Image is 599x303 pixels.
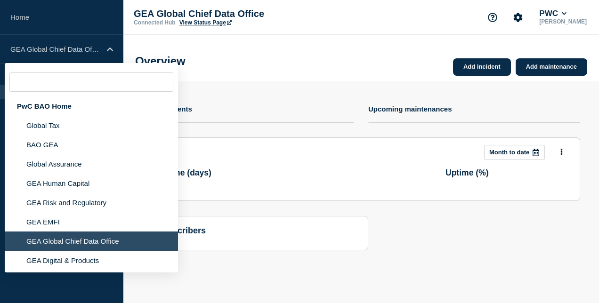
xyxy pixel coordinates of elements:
[134,19,176,26] p: Connected Hub
[135,55,186,68] h1: Overview
[5,251,178,270] li: GEA Digital & Products
[5,135,178,154] li: BAO GEA
[537,9,568,18] button: PWC
[445,168,566,178] h3: Uptime ( % )
[5,193,178,212] li: GEA Risk and Regulatory
[134,8,322,19] p: GEA Global Chief Data Office
[368,105,452,113] h4: Upcoming maintenances
[5,96,178,116] div: PwC BAO Home
[516,58,587,76] a: Add maintenance
[484,145,545,160] button: Month to date
[5,116,178,135] li: Global Tax
[508,8,528,27] button: Account settings
[5,154,178,174] li: Global Assurance
[157,168,277,178] h3: Uptime ( days )
[5,174,178,193] li: GEA Human Capital
[489,149,529,156] p: Month to date
[179,19,232,26] a: View Status Page
[5,212,178,231] li: GEA EMFI
[483,8,502,27] button: Support
[10,45,101,53] p: GEA Global Chief Data Office
[5,231,178,251] li: GEA Global Chief Data Office
[537,18,589,25] p: [PERSON_NAME]
[157,226,354,236] h4: subscribers
[453,58,511,76] a: Add incident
